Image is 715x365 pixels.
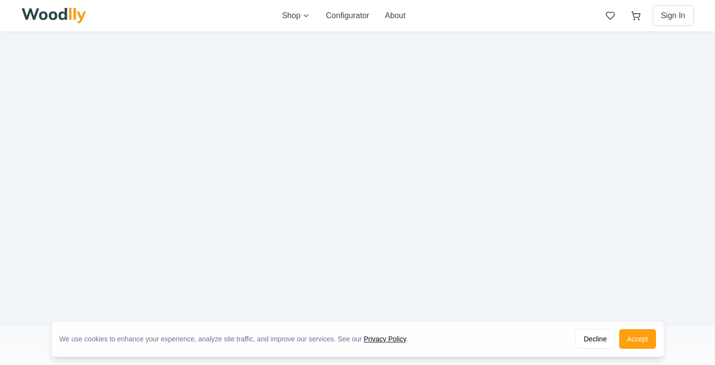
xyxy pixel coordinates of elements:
[385,10,405,22] button: About
[653,5,694,26] button: Sign In
[326,10,369,22] button: Configurator
[282,10,310,22] button: Shop
[364,335,406,343] a: Privacy Policy
[619,329,656,349] button: Accept
[22,8,86,24] img: Woodlly
[575,329,615,349] button: Decline
[59,334,416,344] div: We use cookies to enhance your experience, analyze site traffic, and improve our services. See our .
